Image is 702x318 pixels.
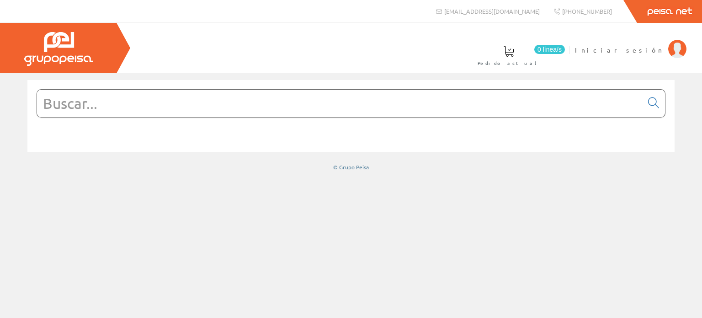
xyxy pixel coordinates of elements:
[575,45,664,54] span: Iniciar sesión
[37,90,643,117] input: Buscar...
[478,59,540,68] span: Pedido actual
[27,163,675,171] div: © Grupo Peisa
[24,32,93,66] img: Grupo Peisa
[575,38,686,47] a: Iniciar sesión
[444,7,540,15] span: [EMAIL_ADDRESS][DOMAIN_NAME]
[534,45,565,54] span: 0 línea/s
[562,7,612,15] span: [PHONE_NUMBER]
